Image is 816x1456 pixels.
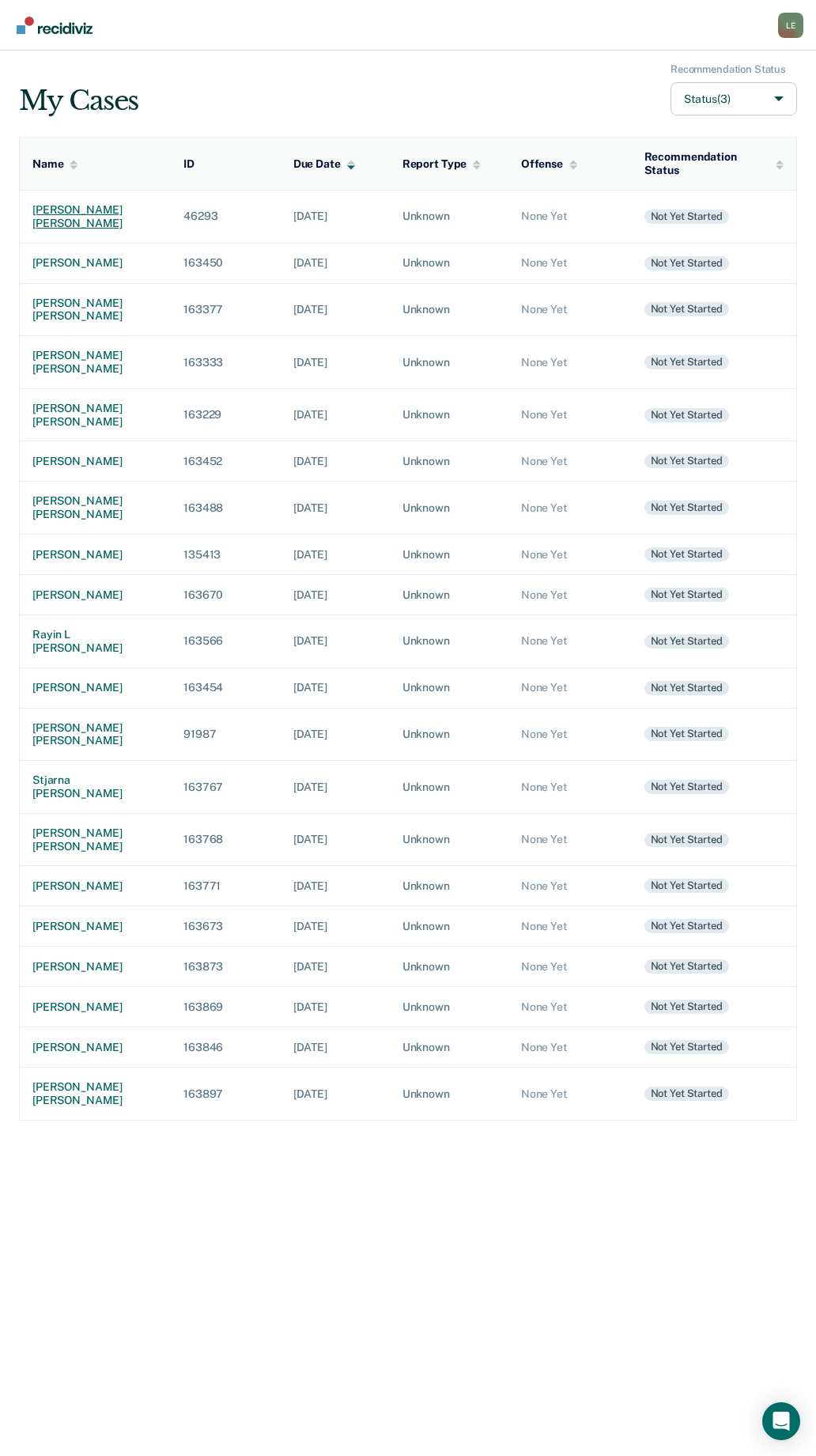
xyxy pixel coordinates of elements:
div: Not yet started [644,501,729,515]
div: Not yet started [644,408,729,422]
div: None Yet [521,408,619,422]
td: 163768 [171,813,281,866]
div: None Yet [521,920,619,933]
td: Unknown [390,336,508,389]
div: None Yet [521,356,619,369]
td: 163229 [171,388,281,441]
div: Not yet started [644,588,729,602]
div: None Yet [521,833,619,846]
div: Not yet started [644,355,729,369]
div: Not yet started [644,210,729,224]
td: [DATE] [281,947,390,987]
div: Offense [521,157,577,171]
div: None Yet [521,303,619,316]
td: Unknown [390,987,508,1027]
td: [DATE] [281,534,390,574]
td: 163771 [171,866,281,906]
td: 163450 [171,243,281,283]
div: None Yet [521,728,619,741]
td: 163846 [171,1027,281,1068]
div: Not yet started [644,681,729,695]
div: None Yet [521,634,619,648]
td: 163897 [171,1068,281,1121]
div: Recommendation Status [644,150,784,177]
td: [DATE] [281,866,390,906]
div: Not yet started [644,727,729,741]
td: 91987 [171,708,281,761]
div: [PERSON_NAME] [32,1000,158,1014]
div: Due Date [293,157,355,171]
td: Unknown [390,243,508,283]
td: 163566 [171,615,281,667]
div: My Cases [19,85,138,117]
td: Unknown [390,1068,508,1121]
div: ID [183,157,195,171]
div: Open Intercom Messenger [762,1402,800,1440]
td: [DATE] [281,667,390,708]
td: [DATE] [281,336,390,389]
div: [PERSON_NAME] [PERSON_NAME] [32,203,158,230]
td: [DATE] [281,708,390,761]
img: Recidiviz [17,17,93,34]
div: None Yet [521,879,619,893]
button: Profile dropdown button [778,13,803,38]
div: Not yet started [644,919,729,933]
td: 163670 [171,574,281,615]
div: [PERSON_NAME] [32,681,158,694]
div: Not yet started [644,547,729,562]
div: Not yet started [644,302,729,316]
div: [PERSON_NAME] [32,879,158,893]
td: [DATE] [281,243,390,283]
td: 163767 [171,761,281,814]
div: None Yet [521,1000,619,1014]
div: Not yet started [644,256,729,270]
td: [DATE] [281,987,390,1027]
td: Unknown [390,615,508,667]
td: [DATE] [281,813,390,866]
div: [PERSON_NAME] [PERSON_NAME] [32,349,158,376]
div: Name [32,157,77,171]
td: Unknown [390,574,508,615]
td: 163454 [171,667,281,708]
div: Not yet started [644,780,729,794]
div: rayin l [PERSON_NAME] [32,628,158,655]
td: Unknown [390,534,508,574]
td: Unknown [390,813,508,866]
td: [DATE] [281,1027,390,1068]
td: [DATE] [281,482,390,535]
div: Not yet started [644,1000,729,1014]
div: Not yet started [644,454,729,468]
td: 163333 [171,336,281,389]
div: [PERSON_NAME] [32,588,158,602]
div: Recommendation Status [671,63,786,76]
td: Unknown [390,866,508,906]
button: Status(3) [671,82,797,116]
div: [PERSON_NAME] [32,548,158,562]
div: Not yet started [644,1040,729,1054]
div: Not yet started [644,1087,729,1101]
div: [PERSON_NAME] [PERSON_NAME] [32,826,158,853]
td: [DATE] [281,190,390,243]
div: [PERSON_NAME] [32,960,158,974]
td: [DATE] [281,615,390,667]
div: None Yet [521,548,619,562]
div: Not yet started [644,833,729,847]
div: None Yet [521,1087,619,1101]
td: Unknown [390,906,508,947]
div: [PERSON_NAME] [32,1041,158,1054]
div: None Yet [521,501,619,515]
td: Unknown [390,388,508,441]
div: [PERSON_NAME] [PERSON_NAME] [32,1080,158,1107]
td: [DATE] [281,761,390,814]
div: [PERSON_NAME] [PERSON_NAME] [32,402,158,429]
div: None Yet [521,588,619,602]
td: [DATE] [281,388,390,441]
td: Unknown [390,190,508,243]
td: Unknown [390,283,508,336]
div: None Yet [521,960,619,974]
td: 135413 [171,534,281,574]
div: Not yet started [644,959,729,974]
div: None Yet [521,455,619,468]
td: [DATE] [281,283,390,336]
div: None Yet [521,681,619,694]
